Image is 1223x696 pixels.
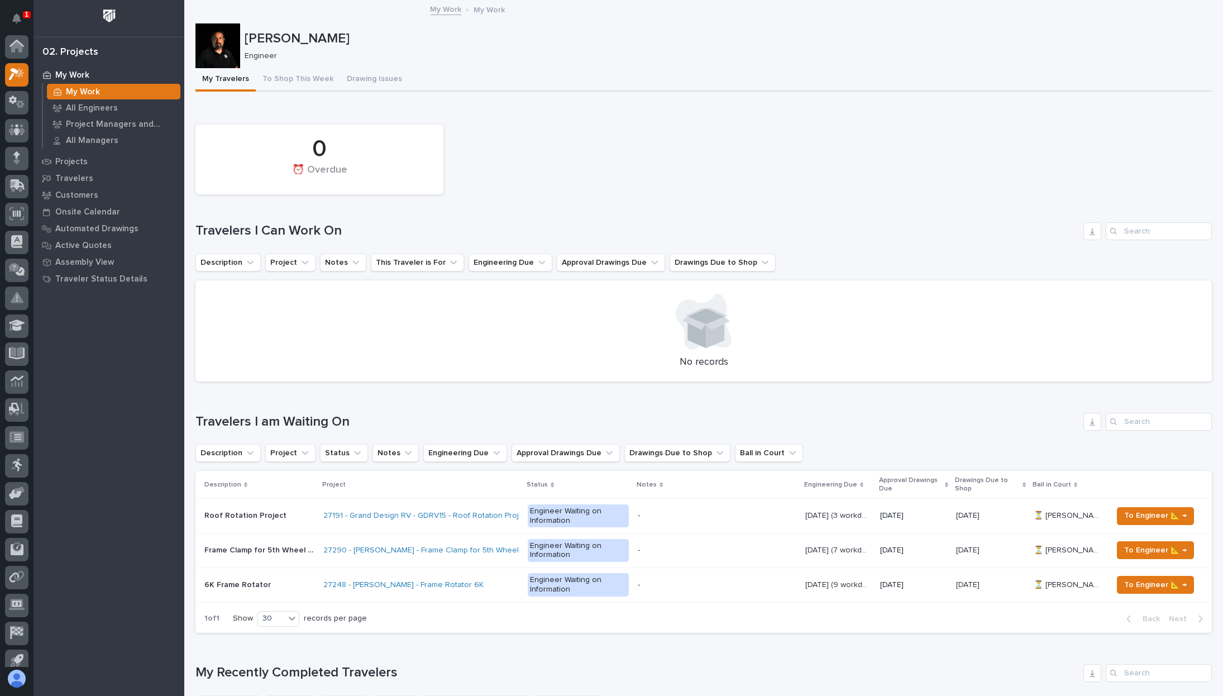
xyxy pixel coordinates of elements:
[55,241,112,251] p: Active Quotes
[43,116,184,132] a: Project Managers and Engineers
[1106,664,1212,682] input: Search
[204,479,241,491] p: Description
[5,667,28,690] button: users-avatar
[1124,509,1187,522] span: To Engineer 📐 →
[423,444,507,462] button: Engineering Due
[209,356,1198,369] p: No records
[469,254,552,271] button: Engineering Due
[372,444,419,462] button: Notes
[323,511,530,521] a: 27191 - Grand Design RV - GDRV15 - Roof Rotation Project
[204,544,317,555] p: Frame Clamp for 5th Wheel Chassis
[1169,614,1193,624] span: Next
[1164,614,1212,624] button: Next
[34,66,184,83] a: My Work
[638,546,640,555] div: -
[55,224,138,234] p: Automated Drawings
[955,474,1020,495] p: Drawings Due to Shop
[55,207,120,217] p: Onsite Calendar
[55,70,89,80] p: My Work
[430,2,461,15] a: My Work
[43,84,184,99] a: My Work
[1034,509,1106,521] p: ⏳ [PERSON_NAME]
[195,665,1079,681] h1: My Recently Completed Travelers
[258,613,285,625] div: 30
[25,11,28,18] p: 1
[66,87,100,97] p: My Work
[55,258,114,268] p: Assembly View
[1124,578,1187,592] span: To Engineer 📐 →
[195,568,1212,602] tr: 6K Frame Rotator6K Frame Rotator 27248 - [PERSON_NAME] - Frame Rotator 6K Engineer Waiting on Inf...
[34,187,184,203] a: Customers
[638,580,640,590] div: -
[805,578,873,590] p: Oct 13 (9 workdays)
[195,414,1079,430] h1: Travelers I am Waiting On
[323,580,484,590] a: 27248 - [PERSON_NAME] - Frame Rotator 6K
[1117,507,1194,525] button: To Engineer 📐 →
[527,479,548,491] p: Status
[637,479,657,491] p: Notes
[99,6,120,26] img: Workspace Logo
[956,544,982,555] p: [DATE]
[233,614,253,623] p: Show
[34,254,184,270] a: Assembly View
[34,153,184,170] a: Projects
[42,46,98,59] div: 02. Projects
[528,573,629,597] div: Engineer Waiting on Information
[880,511,947,521] p: [DATE]
[320,254,366,271] button: Notes
[1033,479,1071,491] p: Ball in Court
[1117,541,1194,559] button: To Engineer 📐 →
[956,578,982,590] p: [DATE]
[340,68,409,92] button: Drawing Issues
[245,31,1207,47] p: [PERSON_NAME]
[195,68,256,92] button: My Travelers
[638,511,640,521] div: -
[474,3,505,15] p: My Work
[66,136,118,146] p: All Managers
[34,237,184,254] a: Active Quotes
[805,544,873,555] p: [DATE] (7 workdays)
[1034,544,1106,555] p: ⏳ Ken Bajdek
[1117,614,1164,624] button: Back
[880,580,947,590] p: [DATE]
[512,444,620,462] button: Approval Drawings Due
[880,546,947,555] p: [DATE]
[371,254,464,271] button: This Traveler is For
[5,7,28,30] button: Notifications
[804,479,857,491] p: Engineering Due
[204,509,289,521] p: Roof Rotation Project
[195,254,261,271] button: Description
[1106,222,1212,240] div: Search
[320,444,368,462] button: Status
[322,479,346,491] p: Project
[214,164,424,188] div: ⏰ Overdue
[34,270,184,287] a: Traveler Status Details
[1106,413,1212,431] div: Search
[195,605,228,632] p: 1 of 1
[735,444,803,462] button: Ball in Court
[34,220,184,237] a: Automated Drawings
[55,157,88,167] p: Projects
[195,533,1212,568] tr: Frame Clamp for 5th Wheel ChassisFrame Clamp for 5th Wheel Chassis 27290 - [PERSON_NAME] - Frame ...
[256,68,340,92] button: To Shop This Week
[879,474,942,495] p: Approval Drawings Due
[1124,544,1187,557] span: To Engineer 📐 →
[323,546,549,555] a: 27290 - [PERSON_NAME] - Frame Clamp for 5th Wheel Chassis
[956,509,982,521] p: [DATE]
[624,444,730,462] button: Drawings Due to Shop
[55,274,147,284] p: Traveler Status Details
[1136,614,1160,624] span: Back
[14,13,28,31] div: Notifications1
[1034,578,1106,590] p: ⏳ Ken Bajdek
[55,174,93,184] p: Travelers
[557,254,665,271] button: Approval Drawings Due
[66,120,176,130] p: Project Managers and Engineers
[43,100,184,116] a: All Engineers
[43,132,184,148] a: All Managers
[204,578,273,590] p: 6K Frame Rotator
[195,223,1079,239] h1: Travelers I Can Work On
[304,614,367,623] p: records per page
[55,190,98,201] p: Customers
[66,103,118,113] p: All Engineers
